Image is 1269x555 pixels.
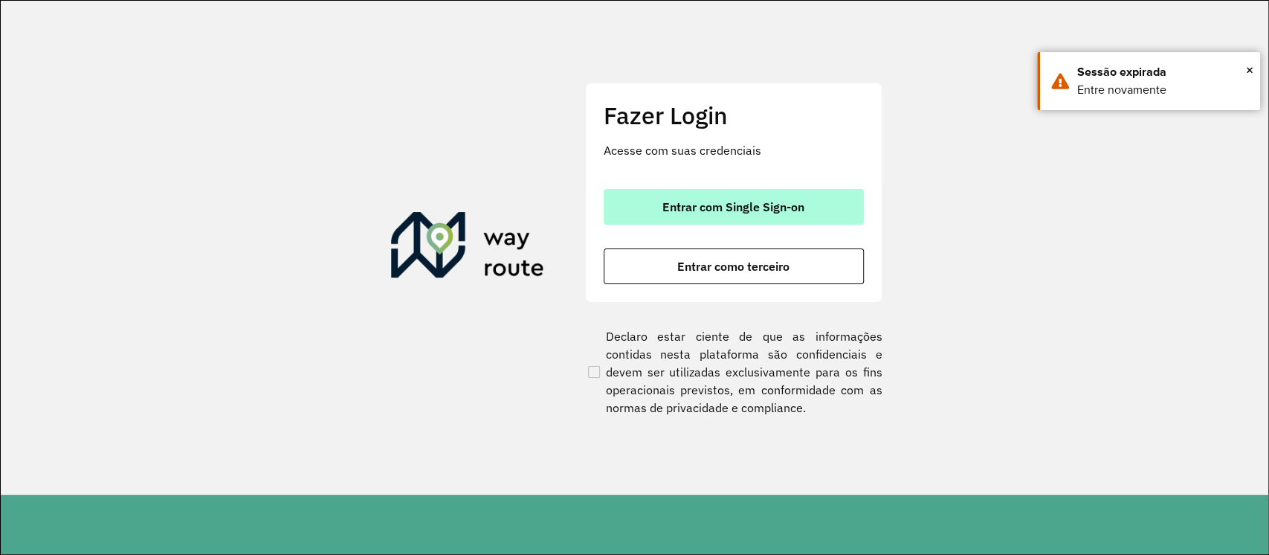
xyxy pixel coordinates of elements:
[1077,63,1249,81] div: Sessão expirada
[604,189,864,225] button: button
[1077,81,1249,99] div: Entre novamente
[1246,59,1253,81] button: Close
[662,201,804,213] span: Entrar com Single Sign-on
[391,212,544,283] img: Roteirizador AmbevTech
[585,327,882,417] label: Declaro estar ciente de que as informações contidas nesta plataforma são confidenciais e devem se...
[677,260,790,272] span: Entrar como terceiro
[1246,59,1253,81] span: ×
[604,101,864,129] h2: Fazer Login
[604,248,864,284] button: button
[604,141,864,159] p: Acesse com suas credenciais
